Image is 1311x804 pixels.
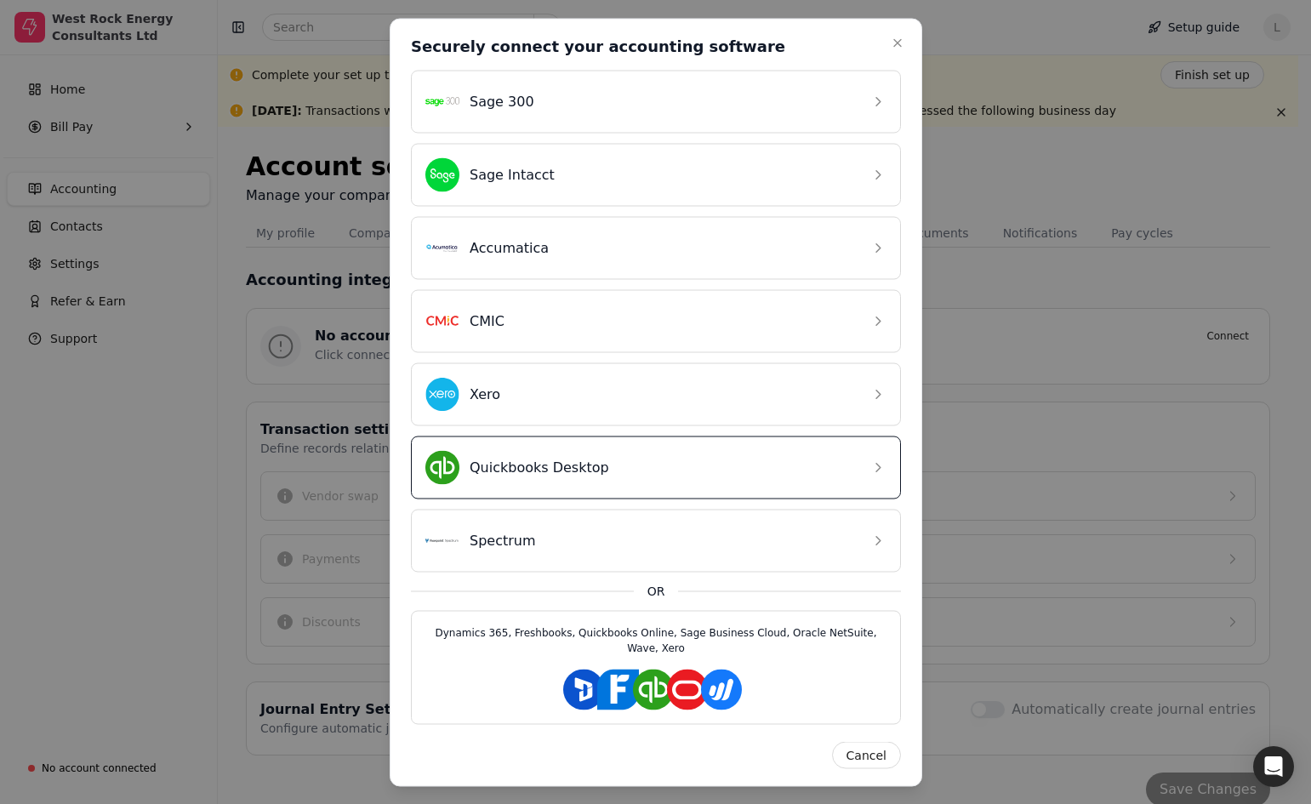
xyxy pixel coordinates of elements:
[425,450,860,484] div: Quickbooks Desktop
[425,304,860,338] div: CMIC
[425,157,860,191] div: Sage Intacct
[425,624,886,659] div: Dynamics 365, Freshbooks, Quickbooks Online, Sage Business Cloud, Oracle NetSuite, Wave, Xero
[425,523,860,557] div: Spectrum
[425,231,860,265] div: Accumatica
[647,582,664,600] span: OR
[831,741,900,768] button: Cancel
[425,84,860,118] div: Sage 300
[411,36,785,56] h2: Securely connect your accounting software
[425,377,860,411] div: Xero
